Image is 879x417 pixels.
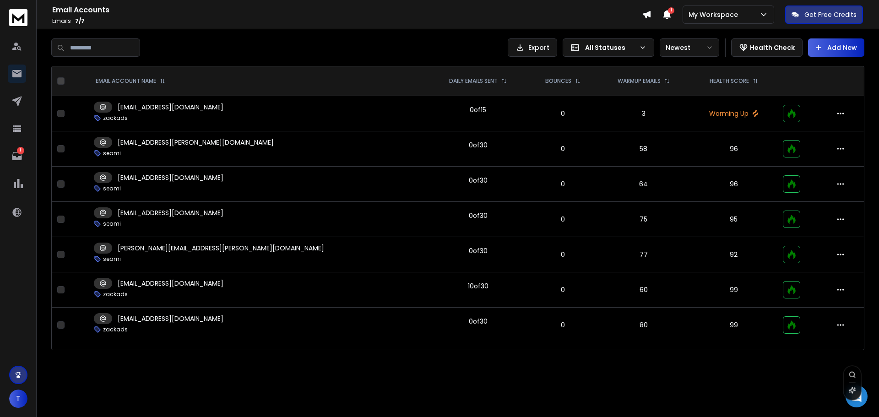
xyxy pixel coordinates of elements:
img: logo [9,9,27,26]
p: seami [103,185,121,192]
p: Get Free Credits [804,10,857,19]
td: 92 [690,237,777,272]
td: 96 [690,131,777,167]
p: [EMAIL_ADDRESS][DOMAIN_NAME] [118,314,223,323]
td: 96 [690,167,777,202]
button: Newest [660,38,719,57]
button: T [9,390,27,408]
p: BOUNCES [545,77,571,85]
p: Warming Up [695,109,772,118]
td: 60 [597,272,690,308]
div: 0 of 30 [469,211,488,220]
p: seami [103,150,121,157]
p: DAILY EMAILS SENT [449,77,498,85]
td: 95 [690,202,777,237]
button: Add New [808,38,864,57]
p: zackads [103,326,128,333]
td: 99 [690,272,777,308]
td: 99 [690,308,777,343]
span: 1 [668,7,674,14]
p: [EMAIL_ADDRESS][DOMAIN_NAME] [118,279,223,288]
p: zackads [103,114,128,122]
div: EMAIL ACCOUNT NAME [96,77,165,85]
td: 77 [597,237,690,272]
p: 0 [534,250,592,259]
p: WARMUP EMAILS [618,77,661,85]
p: 0 [534,285,592,294]
div: 0 of 30 [469,176,488,185]
h1: Email Accounts [52,5,642,16]
td: 75 [597,202,690,237]
a: 1 [8,147,26,165]
p: 0 [534,109,592,118]
p: [PERSON_NAME][EMAIL_ADDRESS][PERSON_NAME][DOMAIN_NAME] [118,244,324,253]
p: Health Check [750,43,795,52]
p: zackads [103,291,128,298]
div: 0 of 30 [469,246,488,255]
p: seami [103,220,121,227]
div: 0 of 30 [469,317,488,326]
p: HEALTH SCORE [710,77,749,85]
td: 3 [597,96,690,131]
p: 1 [17,147,24,154]
p: Emails : [52,17,642,25]
span: 7 / 7 [75,17,85,25]
p: seami [103,255,121,263]
button: Export [508,38,557,57]
td: 80 [597,308,690,343]
p: [EMAIL_ADDRESS][DOMAIN_NAME] [118,103,223,112]
p: My Workspace [689,10,742,19]
p: 0 [534,144,592,153]
p: 0 [534,179,592,189]
div: 0 of 30 [469,141,488,150]
p: 0 [534,215,592,224]
td: 58 [597,131,690,167]
p: [EMAIL_ADDRESS][DOMAIN_NAME] [118,208,223,217]
button: Get Free Credits [785,5,863,24]
p: [EMAIL_ADDRESS][PERSON_NAME][DOMAIN_NAME] [118,138,274,147]
div: 10 of 30 [468,282,488,291]
p: [EMAIL_ADDRESS][DOMAIN_NAME] [118,173,223,182]
p: All Statuses [585,43,635,52]
td: 64 [597,167,690,202]
button: Health Check [731,38,803,57]
p: 0 [534,320,592,330]
div: 0 of 15 [470,105,486,114]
